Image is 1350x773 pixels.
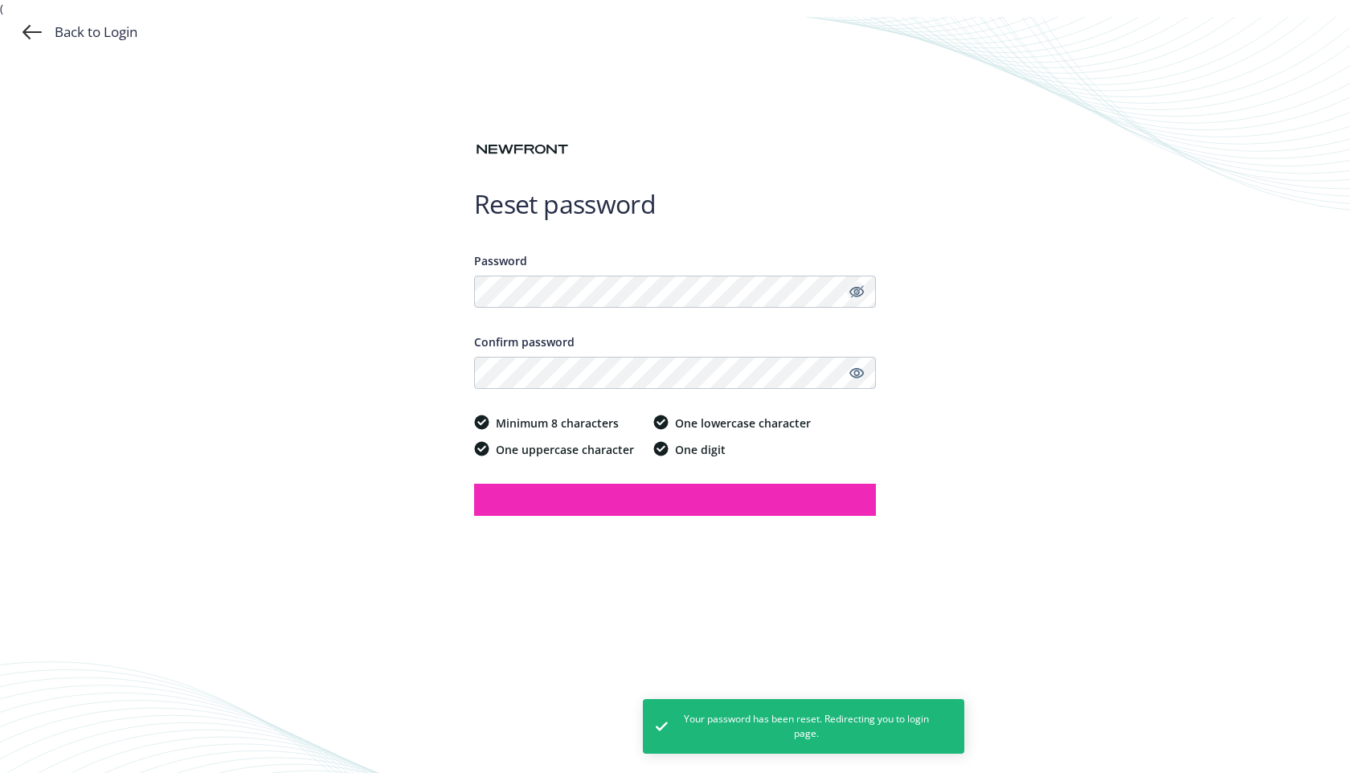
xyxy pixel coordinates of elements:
[847,363,866,382] a: Show password
[675,415,811,431] span: One lowercase character
[474,334,575,350] span: Confirm password
[474,253,527,268] span: Password
[675,441,726,458] span: One digit
[625,492,725,507] span: Set new password
[474,188,876,220] h1: Reset password
[474,484,876,516] button: Set new password
[681,712,932,741] span: Your password has been reset. Redirecting you to login page.
[496,441,634,458] span: One uppercase character
[847,282,866,301] a: Hide password
[22,22,137,42] a: Back to Login
[496,415,619,431] span: Minimum 8 characters
[474,141,571,158] img: Newfront logo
